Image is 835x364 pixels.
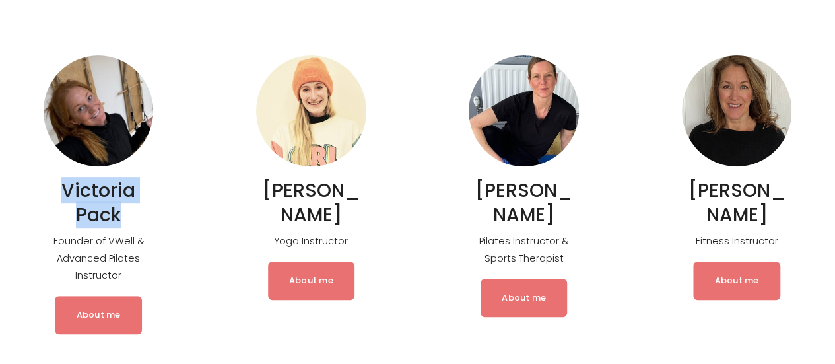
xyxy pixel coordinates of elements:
[469,55,579,166] img: Person sitting on a yoga mat indoors, wearing a black shirt and black pants, with socks. Backgrou...
[469,178,579,227] h2: [PERSON_NAME]
[693,262,780,300] a: About me
[682,233,792,250] p: Fitness Instructor
[44,233,154,284] p: Founder of VWell & Advanced Pilates Instructor
[481,279,567,317] a: About me
[256,178,366,227] h2: [PERSON_NAME]
[44,178,154,227] h2: Victoria Pack
[268,262,354,300] a: About me
[256,233,366,250] p: Yoga Instructor
[55,296,141,334] a: About me
[682,178,792,227] h2: [PERSON_NAME]
[469,233,579,267] p: Pilates Instructor & Sports Therapist
[256,55,366,166] img: Person wearing an orange beanie and a sweater with "GRL PWR" text, smiling.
